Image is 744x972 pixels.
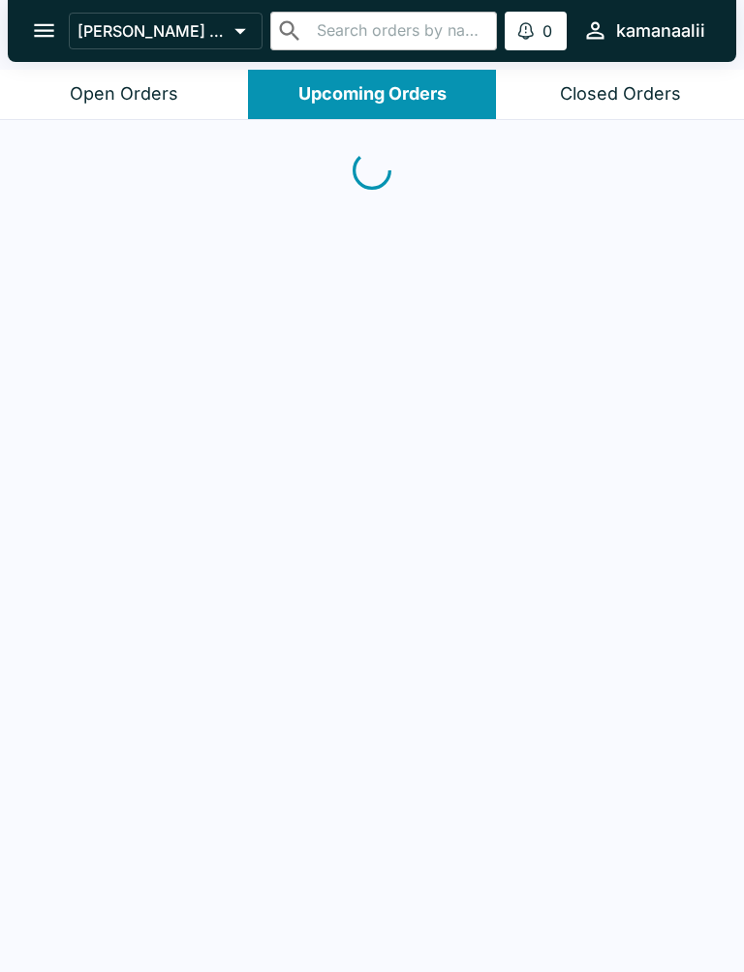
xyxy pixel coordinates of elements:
[70,83,178,106] div: Open Orders
[77,21,227,41] p: [PERSON_NAME] (Kona - [PERSON_NAME] Drive)
[542,21,552,41] p: 0
[560,83,681,106] div: Closed Orders
[574,10,713,51] button: kamanaalii
[69,13,263,49] button: [PERSON_NAME] (Kona - [PERSON_NAME] Drive)
[19,6,69,55] button: open drawer
[298,83,447,106] div: Upcoming Orders
[616,19,705,43] div: kamanaalii
[311,17,488,45] input: Search orders by name or phone number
